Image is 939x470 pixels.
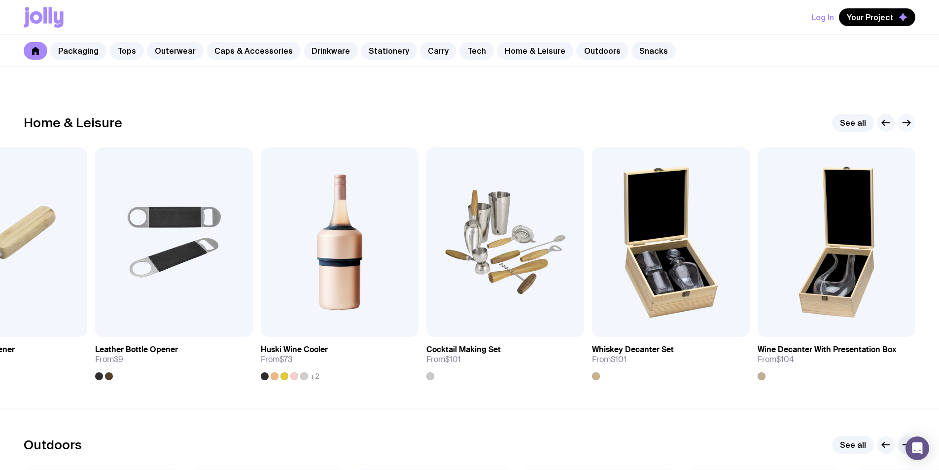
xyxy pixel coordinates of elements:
a: Wine Decanter With Presentation BoxFrom$104 [758,337,915,380]
a: Home & Leisure [497,42,573,60]
span: +2 [310,372,319,380]
a: Cocktail Making SetFrom$101 [426,337,584,380]
h2: Outdoors [24,437,82,452]
h3: Whiskey Decanter Set [592,345,674,355]
span: Your Project [847,12,894,22]
a: Drinkware [304,42,358,60]
a: Snacks [631,42,676,60]
a: Outdoors [576,42,628,60]
button: Your Project [839,8,915,26]
h3: Cocktail Making Set [426,345,501,355]
h3: Leather Bottle Opener [95,345,178,355]
span: From [426,355,461,364]
h3: Wine Decanter With Presentation Box [758,345,897,355]
a: Outerwear [147,42,204,60]
h3: Huski Wine Cooler [261,345,328,355]
a: Tops [109,42,144,60]
a: Packaging [50,42,106,60]
span: From [592,355,626,364]
span: From [95,355,123,364]
a: Caps & Accessories [207,42,301,60]
span: $9 [114,354,123,364]
span: From [261,355,292,364]
span: $101 [445,354,461,364]
button: Log In [811,8,834,26]
a: See all [832,436,874,454]
a: Carry [420,42,456,60]
a: Huski Wine CoolerFrom$73+2 [261,337,418,380]
div: Open Intercom Messenger [905,436,929,460]
a: Stationery [361,42,417,60]
span: $73 [279,354,292,364]
span: From [758,355,794,364]
a: Leather Bottle OpenerFrom$9 [95,337,253,380]
a: See all [832,114,874,132]
a: Whiskey Decanter SetFrom$101 [592,337,750,380]
span: $104 [776,354,794,364]
a: Tech [459,42,494,60]
span: $101 [611,354,626,364]
h2: Home & Leisure [24,115,122,130]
